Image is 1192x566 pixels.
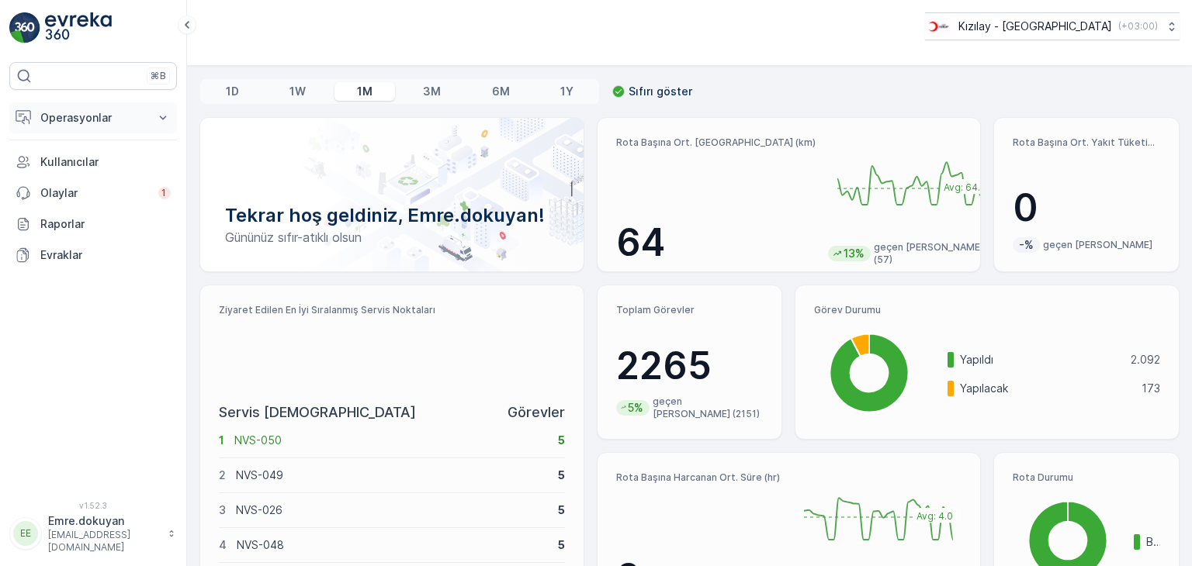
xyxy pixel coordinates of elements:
[40,216,171,232] p: Raporlar
[9,501,177,510] span: v 1.52.3
[357,84,372,99] p: 1M
[960,381,1131,396] p: Yapılacak
[616,219,816,266] p: 64
[842,246,866,261] p: 13%
[151,70,166,82] p: ⌘B
[1131,352,1160,368] p: 2.092
[616,304,764,316] p: Toplam Görevler
[874,241,994,266] p: geçen [PERSON_NAME] (57)
[558,537,565,553] p: 5
[219,304,565,316] p: Ziyaret Edilen En İyi Sıralanmış Servis Noktaları
[616,471,783,484] p: Rota Başına Harcanan Ort. Süre (hr)
[9,209,177,240] a: Raporlar
[40,247,171,263] p: Evraklar
[492,84,510,99] p: 6M
[616,343,764,389] p: 2265
[560,84,573,99] p: 1Y
[161,187,168,199] p: 1
[9,513,177,554] button: EEEmre.dokuyan[EMAIL_ADDRESS][DOMAIN_NAME]
[48,529,160,554] p: [EMAIL_ADDRESS][DOMAIN_NAME]
[1013,471,1160,484] p: Rota Durumu
[629,84,692,99] p: Sıfırı göster
[237,537,548,553] p: NVS-048
[219,502,226,518] p: 3
[558,433,565,448] p: 5
[9,12,40,43] img: logo
[958,19,1112,34] p: Kızılay - [GEOGRAPHIC_DATA]
[1017,237,1035,253] p: -%
[13,521,38,546] div: EE
[225,228,559,247] p: Gününüz sıfır-atıklı olsun
[925,12,1180,40] button: Kızılay - [GEOGRAPHIC_DATA](+03:00)
[9,147,177,178] a: Kullanıcılar
[236,468,548,483] p: NVS-049
[219,537,227,553] p: 4
[219,433,224,448] p: 1
[226,84,239,99] p: 1D
[925,18,952,35] img: k%C4%B1z%C4%B1lay_D5CCths_t1JZB0k.png
[558,468,565,483] p: 5
[1142,381,1160,396] p: 173
[1043,239,1152,251] p: geçen [PERSON_NAME]
[1118,20,1158,33] p: ( +03:00 )
[9,102,177,133] button: Operasyonlar
[40,185,149,201] p: Olaylar
[236,502,548,518] p: NVS-026
[626,400,645,416] p: 5%
[219,468,226,483] p: 2
[225,203,559,228] p: Tekrar hoş geldiniz, Emre.dokuyan!
[616,136,816,149] p: Rota Başına Ort. [GEOGRAPHIC_DATA] (km)
[814,304,1160,316] p: Görev Durumu
[960,352,1121,368] p: Yapıldı
[40,154,171,170] p: Kullanıcılar
[9,240,177,271] a: Evraklar
[234,433,548,448] p: NVS-050
[1013,136,1160,149] p: Rota Başına Ort. Yakıt Tüketimi (lt)
[508,402,565,423] p: Görevler
[219,402,416,423] p: Servis [DEMOGRAPHIC_DATA]
[558,502,565,518] p: 5
[423,84,441,99] p: 3M
[45,12,112,43] img: logo_light-DOdMpM7g.png
[1013,185,1160,231] p: 0
[40,110,146,126] p: Operasyonlar
[9,178,177,209] a: Olaylar1
[653,395,763,420] p: geçen [PERSON_NAME] (2151)
[289,84,306,99] p: 1W
[1146,534,1160,550] p: Bitmiş
[48,513,160,529] p: Emre.dokuyan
